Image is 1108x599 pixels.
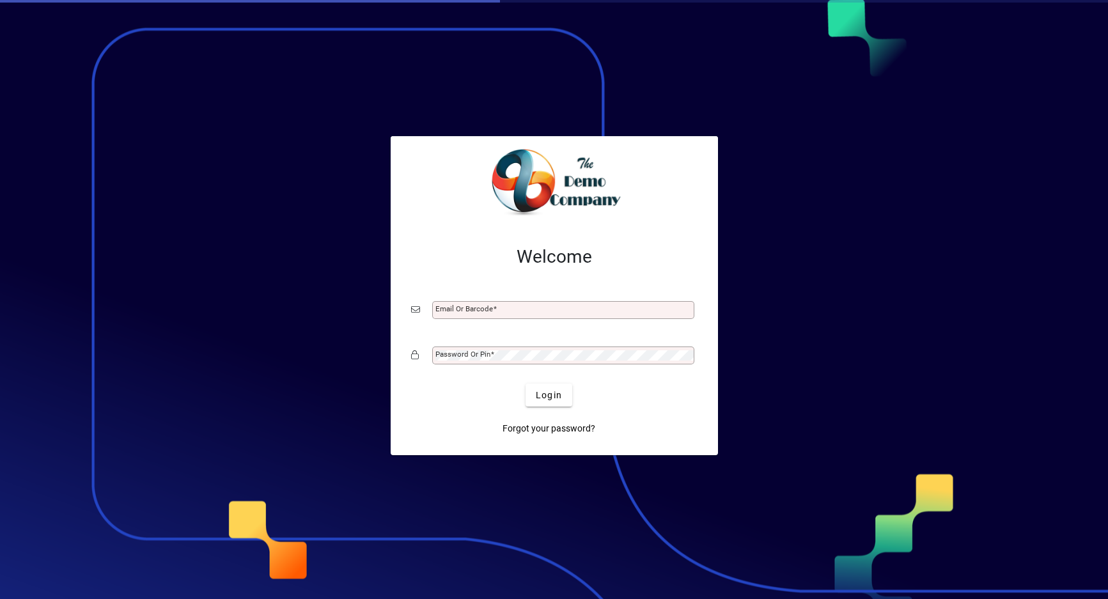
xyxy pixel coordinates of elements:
[435,304,493,313] mat-label: Email or Barcode
[411,246,698,268] h2: Welcome
[503,422,595,435] span: Forgot your password?
[435,350,490,359] mat-label: Password or Pin
[497,417,600,440] a: Forgot your password?
[536,389,562,402] span: Login
[526,384,572,407] button: Login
